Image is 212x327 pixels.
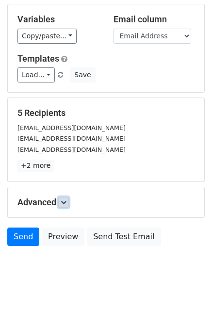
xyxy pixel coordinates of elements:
[114,14,195,25] h5: Email column
[17,67,55,82] a: Load...
[163,280,212,327] iframe: Chat Widget
[17,124,126,131] small: [EMAIL_ADDRESS][DOMAIN_NAME]
[17,197,195,208] h5: Advanced
[17,14,99,25] h5: Variables
[17,135,126,142] small: [EMAIL_ADDRESS][DOMAIN_NAME]
[70,67,95,82] button: Save
[42,228,84,246] a: Preview
[7,228,39,246] a: Send
[17,160,54,172] a: +2 more
[17,53,59,64] a: Templates
[87,228,161,246] a: Send Test Email
[17,29,77,44] a: Copy/paste...
[17,108,195,118] h5: 5 Recipients
[17,146,126,153] small: [EMAIL_ADDRESS][DOMAIN_NAME]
